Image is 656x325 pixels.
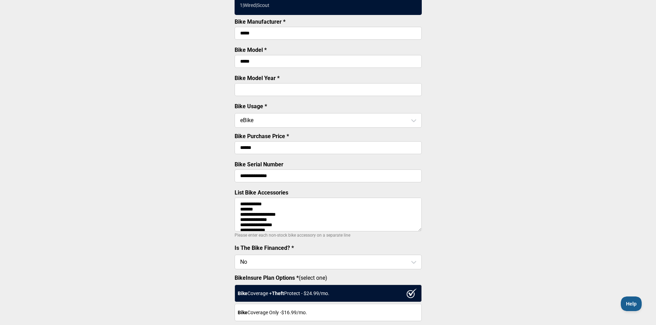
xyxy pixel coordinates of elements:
label: List Bike Accessories [235,189,288,196]
div: Coverage Only - $16.99 /mo. [235,304,422,321]
strong: Bike [238,291,247,296]
label: Is The Bike Financed? * [235,245,294,251]
label: (select one) [235,275,422,281]
label: Bike Manufacturer * [235,18,285,25]
label: Bike Serial Number [235,161,283,168]
strong: Theft [272,291,284,296]
strong: BikeInsure Plan Options * [235,275,299,281]
strong: Bike [238,310,247,315]
label: Bike Purchase Price * [235,133,289,140]
img: ux1sgP1Haf775SAghJI38DyDlYP+32lKFAAAAAElFTkSuQmCC [406,288,417,298]
div: Coverage + Protect - $ 24.99 /mo. [235,285,422,302]
label: Bike Model * [235,47,267,53]
p: Please enter each non-stock bike accessory on a separate line [235,231,422,239]
div: 1 | Wired | Scout [240,2,269,8]
iframe: Toggle Customer Support [621,296,642,311]
label: Bike Usage * [235,103,267,110]
label: Bike Model Year * [235,75,280,81]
